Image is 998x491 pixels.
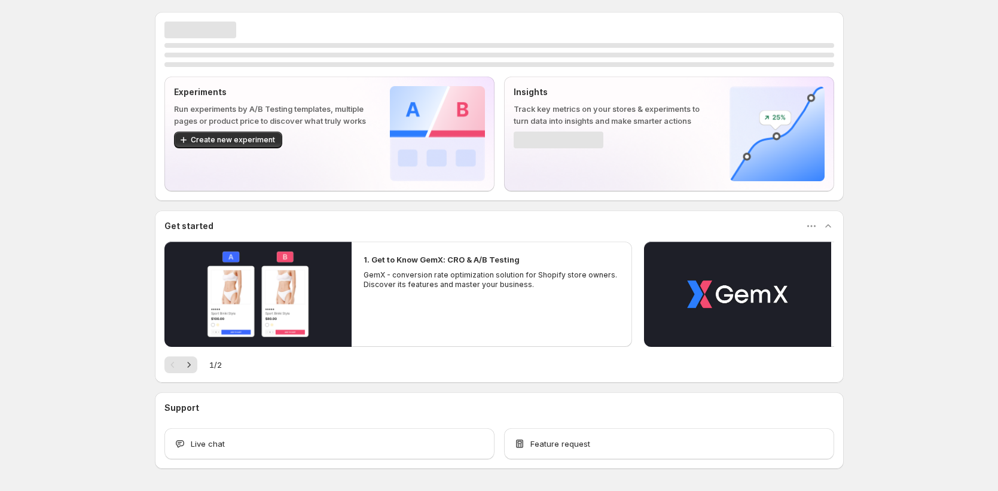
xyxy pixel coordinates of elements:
span: Live chat [191,438,225,450]
h2: 1. Get to Know GemX: CRO & A/B Testing [364,254,520,266]
p: Insights [514,86,710,98]
img: Insights [730,86,825,181]
p: Experiments [174,86,371,98]
button: Play video [644,242,831,347]
h3: Get started [164,220,213,232]
span: Create new experiment [191,135,275,145]
nav: Pagination [164,356,197,373]
span: 1 / 2 [209,359,222,371]
button: Next [181,356,197,373]
button: Play video [164,242,352,347]
h3: Support [164,402,199,414]
p: Track key metrics on your stores & experiments to turn data into insights and make smarter actions [514,103,710,127]
p: Run experiments by A/B Testing templates, multiple pages or product price to discover what truly ... [174,103,371,127]
button: Create new experiment [174,132,282,148]
img: Experiments [390,86,485,181]
p: GemX - conversion rate optimization solution for Shopify store owners. Discover its features and ... [364,270,621,289]
span: Feature request [530,438,590,450]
